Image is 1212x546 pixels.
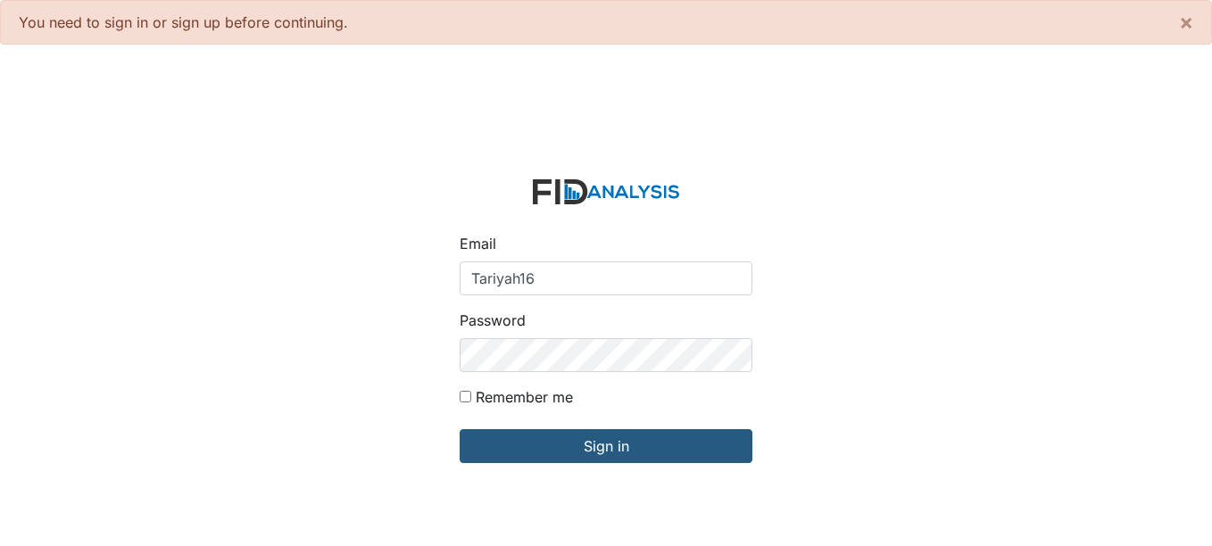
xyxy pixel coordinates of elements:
[533,179,679,205] img: logo-2fc8c6e3336f68795322cb6e9a2b9007179b544421de10c17bdaae8622450297.svg
[1161,1,1211,44] button: ×
[476,386,573,408] label: Remember me
[460,429,752,463] input: Sign in
[460,233,496,254] label: Email
[1179,9,1193,35] span: ×
[460,310,526,331] label: Password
